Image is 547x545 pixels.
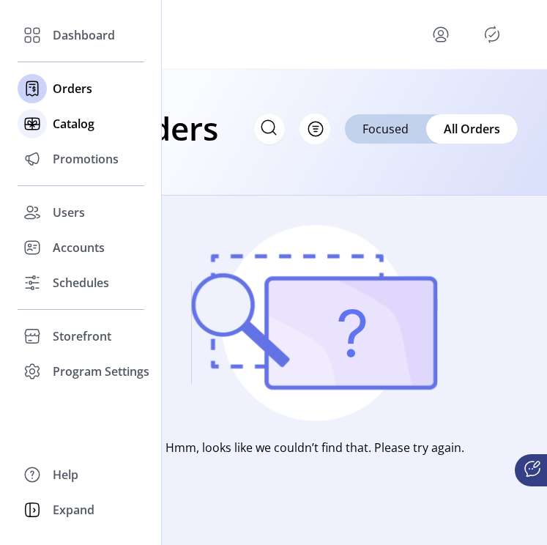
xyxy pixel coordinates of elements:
[53,466,78,483] span: Help
[362,120,409,138] span: Focused
[345,114,426,144] div: Focused
[53,239,105,256] span: Accounts
[426,114,518,144] div: All Orders
[429,23,453,46] button: menu
[444,120,500,138] span: All Orders
[53,150,119,168] span: Promotions
[53,274,109,292] span: Schedules
[53,327,111,345] span: Storefront
[53,115,94,133] span: Catalog
[480,23,504,46] button: Publisher Panel
[53,26,115,44] span: Dashboard
[53,363,149,380] span: Program Settings
[111,103,218,154] h1: Orders
[53,501,94,519] span: Expand
[53,204,85,221] span: Users
[299,114,330,144] button: Filter Button
[53,80,92,97] span: Orders
[165,439,464,456] p: Hmm, looks like we couldn’t find that. Please try again.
